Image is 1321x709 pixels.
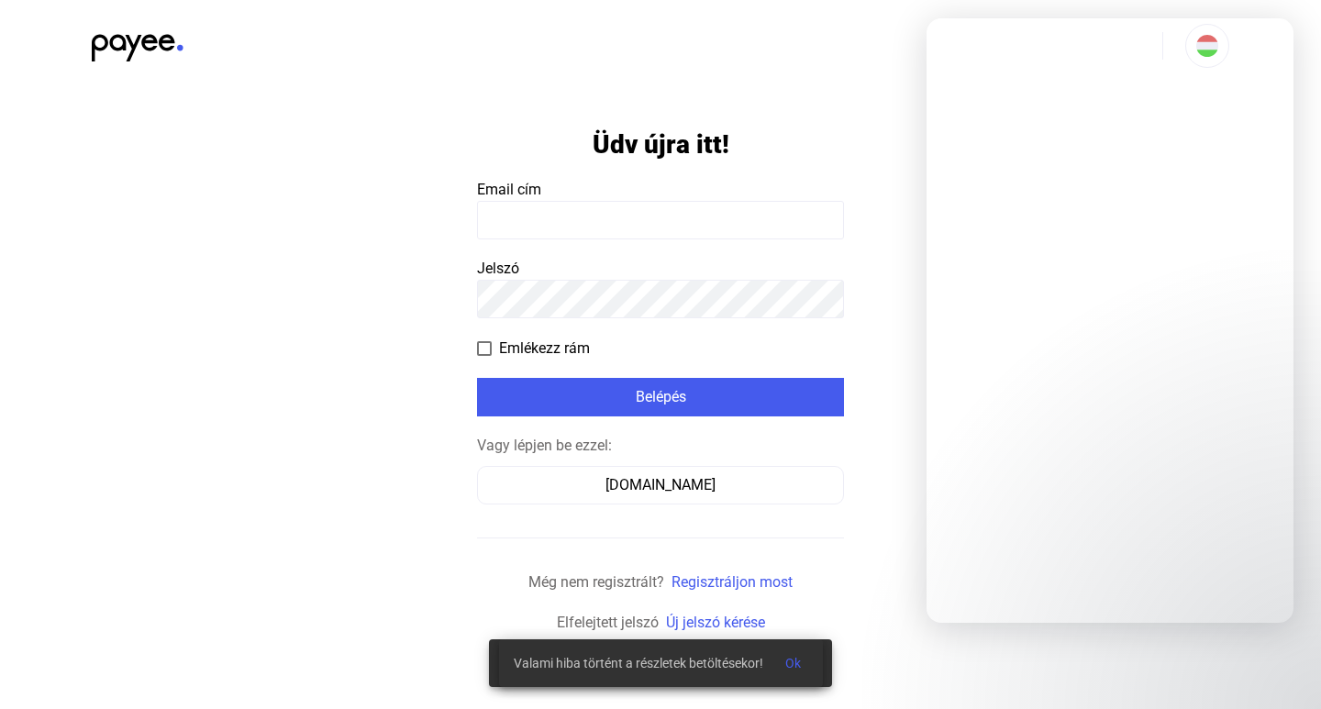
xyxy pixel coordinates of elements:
iframe: Intercom live chat [927,18,1293,623]
span: Emlékezz rám [499,338,590,360]
a: [DOMAIN_NAME] [477,476,844,493]
div: Vagy lépjen be ezzel: [477,435,844,457]
button: Belépés [477,378,844,416]
span: Email cím [477,181,541,198]
span: Ok [785,656,801,670]
button: [DOMAIN_NAME] [477,466,844,504]
span: Elfelejtett jelszó [557,614,659,631]
div: Belépés [483,386,838,408]
img: black-payee-blue-dot.svg [92,24,183,61]
span: Valami hiba történt a részletek betöltésekor! [514,652,763,674]
div: [DOMAIN_NAME] [483,474,838,496]
a: Regisztráljon most [672,573,793,591]
span: Jelszó [477,260,519,277]
iframe: Intercom live chat [1249,637,1293,681]
h1: Üdv újra itt! [593,128,729,161]
span: Még nem regisztrált? [528,573,664,591]
a: Új jelszó kérése [666,614,765,631]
